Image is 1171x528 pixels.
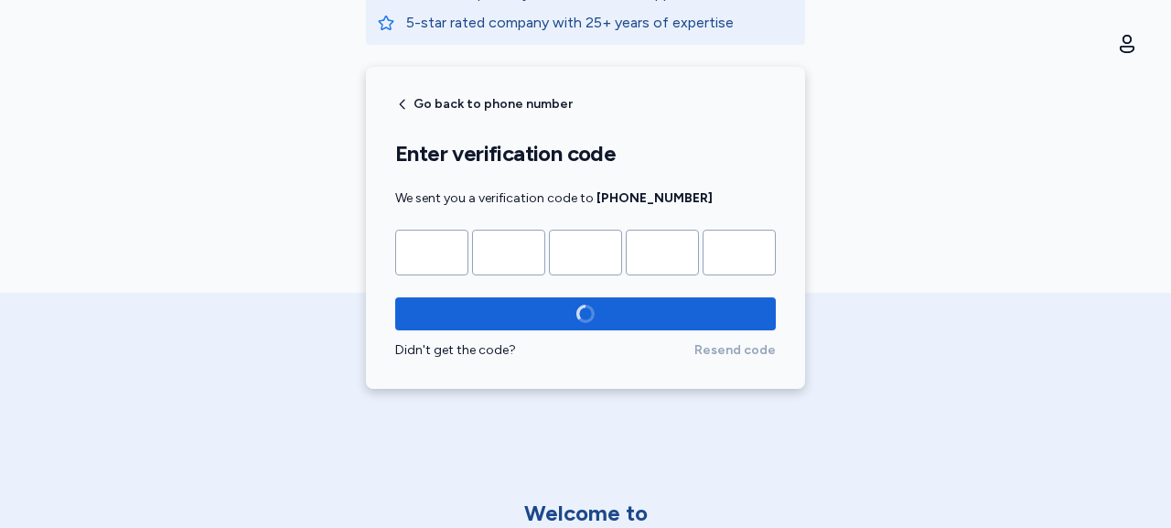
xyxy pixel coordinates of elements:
strong: [PHONE_NUMBER] [596,190,713,206]
div: Welcome to [393,499,778,528]
div: Didn't get the code? [395,341,694,360]
span: Resend code [694,341,776,360]
input: Please enter OTP character 1 [395,230,468,275]
span: We sent you a verification code to [395,190,713,206]
h1: Enter verification code [395,140,776,167]
input: Please enter OTP character 4 [626,230,699,275]
input: Please enter OTP character 5 [703,230,776,275]
span: Go back to phone number [414,98,573,111]
input: Please enter OTP character 2 [472,230,545,275]
button: Go back to phone number [395,97,573,112]
p: 5-star rated company with 25+ years of expertise [406,12,794,34]
input: Please enter OTP character 3 [549,230,622,275]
